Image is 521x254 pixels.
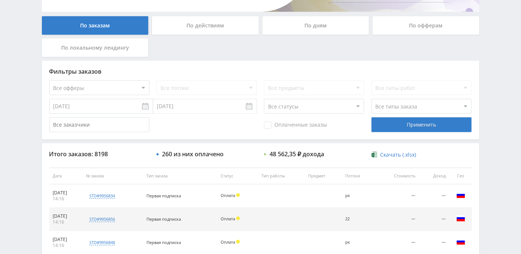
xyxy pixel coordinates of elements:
span: Оплата [221,193,235,198]
div: рк [346,193,372,198]
th: № заказа [82,168,143,184]
th: Предмет [304,168,342,184]
span: Первая подписка [146,240,181,245]
div: std#9956834 [89,193,115,199]
img: rus.png [456,237,465,246]
div: По офферам [373,16,479,35]
div: std#9956856 [89,216,115,222]
span: Первая подписка [146,216,181,222]
div: 14:16 [53,219,79,225]
span: Скачать (.xlsx) [380,152,416,158]
a: Скачать (.xlsx) [372,151,416,158]
span: Холд [236,217,240,220]
div: По локальному лендингу [42,39,149,57]
div: По действиям [152,16,259,35]
th: Гео [450,168,472,184]
div: Фильтры заказов [49,68,472,75]
div: 22 [346,217,372,221]
div: 14:16 [53,196,79,202]
div: Итого заказов: 8198 [49,151,149,157]
span: Оплаченные заказы [264,121,327,129]
td: — [376,208,419,231]
img: rus.png [456,214,465,223]
span: Первая подписка [146,193,181,198]
div: [DATE] [53,213,79,219]
span: Оплата [221,239,235,245]
div: 14:16 [53,243,79,248]
th: Тип работы [258,168,304,184]
th: Дата [49,168,83,184]
span: Холд [236,193,240,197]
th: Статус [217,168,258,184]
div: [DATE] [53,190,79,196]
img: rus.png [456,191,465,200]
span: Оплата [221,216,235,221]
th: Потоки [342,168,376,184]
img: xlsx [372,151,378,158]
input: Все заказчики [49,117,149,132]
td: — [376,184,419,208]
div: Применить [372,117,472,132]
div: По заказам [42,16,149,35]
th: Стоимость [376,168,419,184]
div: рк [346,240,372,245]
div: По дням [263,16,369,35]
th: Доход [419,168,449,184]
div: 48 562,35 ₽ дохода [270,151,324,157]
span: Холд [236,240,240,244]
div: [DATE] [53,237,79,243]
div: std#9956848 [89,240,115,245]
td: — [419,208,449,231]
td: — [419,184,449,208]
div: 260 из них оплачено [162,151,224,157]
th: Тип заказа [143,168,217,184]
